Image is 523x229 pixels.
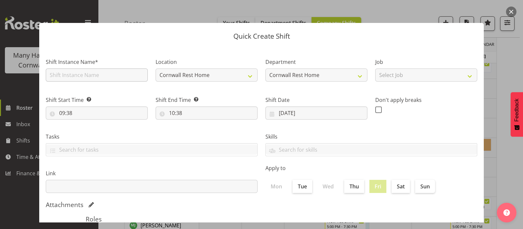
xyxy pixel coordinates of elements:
label: Wed [317,180,339,193]
label: Shift Date [265,96,367,104]
label: Location [156,58,258,66]
label: Shift Instance Name* [46,58,148,66]
label: Tasks [46,133,258,141]
label: Department [265,58,367,66]
input: Click to select... [265,106,367,120]
label: Don't apply breaks [375,96,477,104]
button: Feedback - Show survey [511,92,523,137]
img: help-xxl-2.png [503,209,510,216]
label: Sat [392,180,410,193]
p: Quick Create Shift [46,33,477,40]
input: Search for tasks [46,144,257,155]
input: Search for skills [266,144,477,155]
label: Link [46,169,258,177]
label: Skills [265,133,477,141]
h5: Attachments [46,201,83,209]
input: Click to select... [46,106,148,120]
label: Shift Start Time [46,96,148,104]
label: Job [375,58,477,66]
label: Shift End Time [156,96,258,104]
h5: Roles [86,215,437,223]
label: Thu [344,180,364,193]
label: Tue [293,180,312,193]
label: Fri [369,180,386,193]
label: Mon [265,180,287,193]
input: Click to select... [156,106,258,120]
input: Shift Instance Name [46,68,148,82]
span: Feedback [514,99,520,122]
label: Apply to [265,164,477,172]
label: Sun [415,180,435,193]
